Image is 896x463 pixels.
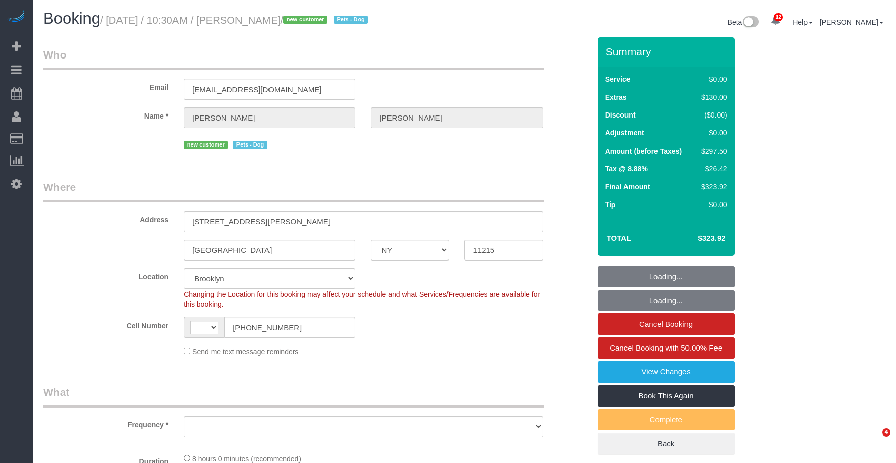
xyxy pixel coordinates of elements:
[598,313,735,335] a: Cancel Booking
[610,343,722,352] span: Cancel Booking with 50.00% Fee
[334,16,368,24] span: Pets - Dog
[283,16,327,24] span: new customer
[766,10,786,33] a: 12
[43,180,544,202] legend: Where
[728,18,759,26] a: Beta
[36,416,176,430] label: Frequency *
[184,79,355,100] input: Email
[36,107,176,121] label: Name *
[43,47,544,70] legend: Who
[224,317,355,338] input: Cell Number
[598,385,735,407] a: Book This Again
[605,128,644,138] label: Adjustment
[697,74,727,84] div: $0.00
[43,10,100,27] span: Booking
[697,128,727,138] div: $0.00
[100,15,371,26] small: / [DATE] / 10:30AM / [PERSON_NAME]
[233,141,267,149] span: Pets - Dog
[606,46,730,57] h3: Summary
[464,240,543,261] input: Zip Code
[184,290,540,308] span: Changing the Location for this booking may affect your schedule and what Services/Frequencies are...
[667,234,725,243] h4: $323.92
[192,455,301,463] span: 8 hours 0 minutes (recommended)
[6,10,26,24] img: Automaid Logo
[605,74,631,84] label: Service
[774,13,783,21] span: 12
[820,18,883,26] a: [PERSON_NAME]
[598,337,735,359] a: Cancel Booking with 50.00% Fee
[697,164,727,174] div: $26.42
[184,141,228,149] span: new customer
[184,240,355,261] input: City
[36,211,176,225] label: Address
[192,348,298,356] span: Send me text message reminders
[598,361,735,383] a: View Changes
[882,428,890,437] span: 4
[793,18,813,26] a: Help
[742,16,759,30] img: New interface
[697,182,727,192] div: $323.92
[36,317,176,331] label: Cell Number
[605,110,636,120] label: Discount
[605,146,682,156] label: Amount (before Taxes)
[280,15,371,26] span: /
[607,234,632,242] strong: Total
[598,433,735,454] a: Back
[43,385,544,408] legend: What
[697,92,727,102] div: $130.00
[371,107,543,128] input: Last Name
[605,164,648,174] label: Tax @ 8.88%
[697,110,727,120] div: ($0.00)
[605,199,616,210] label: Tip
[36,79,176,93] label: Email
[605,92,627,102] label: Extras
[36,268,176,282] label: Location
[697,146,727,156] div: $297.50
[605,182,650,192] label: Final Amount
[697,199,727,210] div: $0.00
[861,428,886,453] iframe: Intercom live chat
[184,107,355,128] input: First Name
